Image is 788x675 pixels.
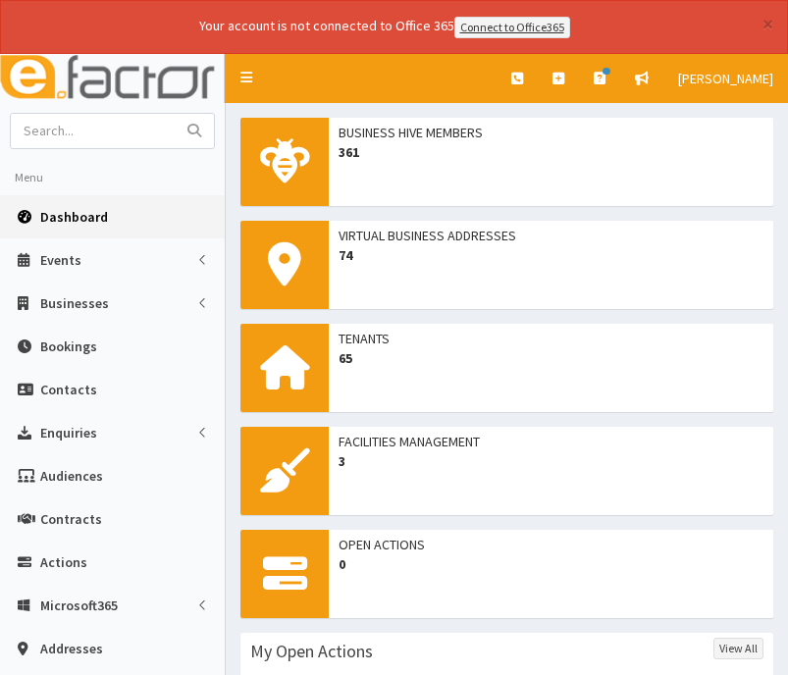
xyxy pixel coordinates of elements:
button: × [762,14,773,34]
span: Events [40,251,81,269]
span: 65 [339,348,763,368]
span: 361 [339,142,763,162]
span: Bookings [40,337,97,355]
span: Business Hive Members [339,123,763,142]
span: Actions [40,553,87,571]
span: Businesses [40,294,109,312]
a: Connect to Office365 [454,17,570,38]
span: Tenants [339,329,763,348]
span: Open Actions [339,535,763,554]
span: Enquiries [40,424,97,441]
h3: My Open Actions [250,643,373,660]
span: 0 [339,554,763,574]
span: 3 [339,451,763,471]
span: Virtual Business Addresses [339,226,763,245]
input: Search... [11,114,176,148]
span: Contacts [40,381,97,398]
span: 74 [339,245,763,265]
div: Your account is not connected to Office 365 [17,16,753,38]
span: Audiences [40,467,103,485]
span: Contracts [40,510,102,528]
span: Facilities Management [339,432,763,451]
span: Microsoft365 [40,597,118,614]
a: View All [713,638,763,659]
a: [PERSON_NAME] [663,54,788,103]
span: Addresses [40,640,103,657]
span: [PERSON_NAME] [678,70,773,87]
span: Dashboard [40,208,108,226]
